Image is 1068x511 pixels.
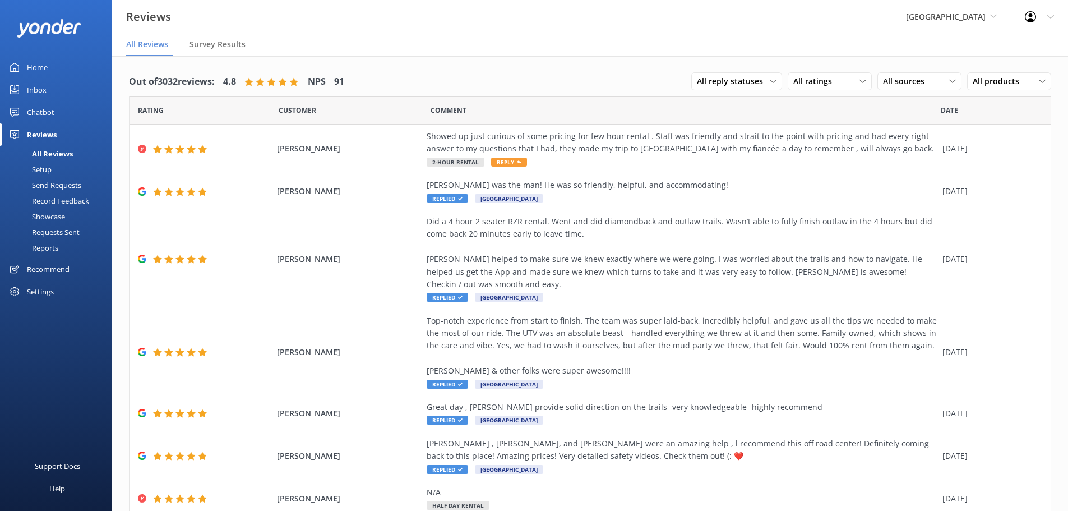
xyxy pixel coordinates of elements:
[7,193,112,209] a: Record Feedback
[35,455,80,477] div: Support Docs
[427,486,937,499] div: N/A
[7,162,112,177] a: Setup
[431,105,466,116] span: Question
[491,158,527,167] span: Reply
[883,75,931,88] span: All sources
[126,39,168,50] span: All Reviews
[277,450,422,462] span: [PERSON_NAME]
[427,501,489,510] span: Half Day Rental
[427,465,468,474] span: Replied
[27,280,54,303] div: Settings
[427,401,937,413] div: Great day , [PERSON_NAME] provide solid direction on the trails -very knowledgeable- highly recom...
[308,75,326,89] h4: NPS
[334,75,344,89] h4: 91
[942,407,1037,420] div: [DATE]
[7,193,89,209] div: Record Feedback
[427,293,468,302] span: Replied
[941,105,958,116] span: Date
[942,142,1037,155] div: [DATE]
[277,407,422,420] span: [PERSON_NAME]
[697,75,770,88] span: All reply statuses
[427,315,937,378] div: Top-notch experience from start to finish. The team was super laid-back, incredibly helpful, and ...
[973,75,1026,88] span: All products
[223,75,236,89] h4: 4.8
[126,8,171,26] h3: Reviews
[27,258,70,280] div: Recommend
[942,450,1037,462] div: [DATE]
[7,177,112,193] a: Send Requests
[277,185,422,197] span: [PERSON_NAME]
[7,177,81,193] div: Send Requests
[277,346,422,358] span: [PERSON_NAME]
[427,215,937,291] div: Did a 4 hour 2 seater RZR rental. Went and did diamondback and outlaw trails. Wasn’t able to full...
[942,346,1037,358] div: [DATE]
[427,438,937,463] div: [PERSON_NAME] , [PERSON_NAME], and [PERSON_NAME] were an amazing help , l recommend this off road...
[427,416,468,425] span: Replied
[277,253,422,265] span: [PERSON_NAME]
[7,240,58,256] div: Reports
[475,380,543,389] span: [GEOGRAPHIC_DATA]
[277,142,422,155] span: [PERSON_NAME]
[7,209,112,224] a: Showcase
[427,194,468,203] span: Replied
[906,11,986,22] span: [GEOGRAPHIC_DATA]
[942,253,1037,265] div: [DATE]
[475,416,543,425] span: [GEOGRAPHIC_DATA]
[27,79,47,101] div: Inbox
[427,130,937,155] div: Showed up just curious of some pricing for few hour rental . Staff was friendly and strait to the...
[7,146,112,162] a: All Reviews
[49,477,65,500] div: Help
[475,293,543,302] span: [GEOGRAPHIC_DATA]
[189,39,246,50] span: Survey Results
[7,146,73,162] div: All Reviews
[17,19,81,38] img: yonder-white-logo.png
[279,105,316,116] span: Date
[942,492,1037,505] div: [DATE]
[793,75,839,88] span: All ratings
[7,240,112,256] a: Reports
[7,224,80,240] div: Requests Sent
[475,194,543,203] span: [GEOGRAPHIC_DATA]
[138,105,164,116] span: Date
[942,185,1037,197] div: [DATE]
[27,101,54,123] div: Chatbot
[427,380,468,389] span: Replied
[27,123,57,146] div: Reviews
[7,209,65,224] div: Showcase
[427,158,484,167] span: 2-Hour Rental
[277,492,422,505] span: [PERSON_NAME]
[27,56,48,79] div: Home
[475,465,543,474] span: [GEOGRAPHIC_DATA]
[129,75,215,89] h4: Out of 3032 reviews:
[7,162,52,177] div: Setup
[7,224,112,240] a: Requests Sent
[427,179,937,191] div: [PERSON_NAME] was the man! He was so friendly, helpful, and accommodating!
